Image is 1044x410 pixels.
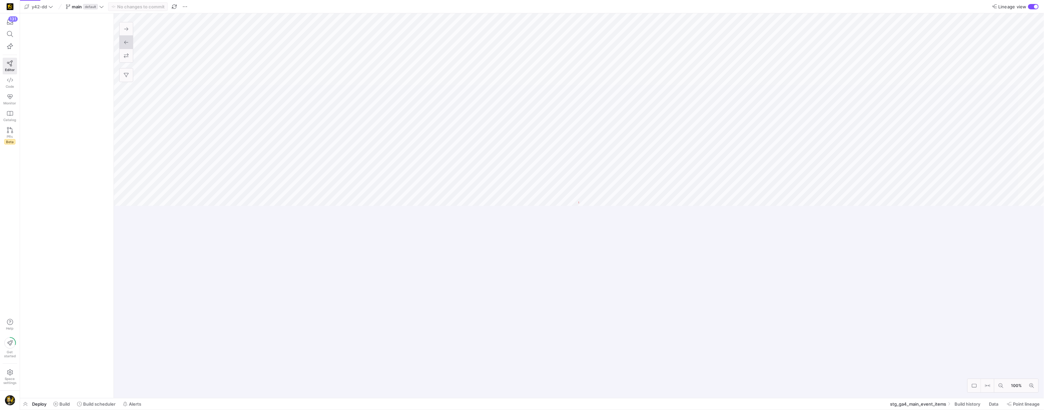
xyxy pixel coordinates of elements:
button: Help [3,316,17,333]
button: Alerts [120,398,144,410]
button: Data [986,398,1003,410]
span: Point lineage [1013,401,1040,407]
span: Build scheduler [83,401,116,407]
button: Getstarted [3,335,17,361]
span: default [83,4,98,9]
span: Code [6,84,14,88]
button: Build scheduler [74,398,119,410]
span: Beta [4,139,15,144]
img: https://storage.googleapis.com/y42-prod-data-exchange/images/uAsz27BndGEK0hZWDFeOjoxA7jCwgK9jE472... [7,3,13,10]
span: Get started [4,350,16,358]
span: y42-dd [32,4,47,9]
img: https://storage.googleapis.com/y42-prod-data-exchange/images/TkyYhdVHAhZk5dk8nd6xEeaFROCiqfTYinc7... [5,395,15,406]
a: Catalog [3,108,17,124]
a: https://storage.googleapis.com/y42-prod-data-exchange/images/uAsz27BndGEK0hZWDFeOjoxA7jCwgK9jE472... [3,1,17,12]
span: Deploy [32,401,46,407]
span: Monitor [4,101,16,105]
a: Editor [3,58,17,74]
button: y42-dd [23,2,55,11]
button: Build [50,398,73,410]
a: Monitor [3,91,17,108]
button: https://storage.googleapis.com/y42-prod-data-exchange/images/TkyYhdVHAhZk5dk8nd6xEeaFROCiqfTYinc7... [3,393,17,407]
button: Build history [952,398,985,410]
span: Build [59,401,70,407]
span: Lineage view [998,4,1027,9]
span: Alerts [129,401,141,407]
div: 131 [8,16,18,22]
span: main [72,4,82,9]
button: maindefault [64,2,106,11]
span: stg_ga4_main_event_items [890,401,947,407]
img: logo.gif [574,201,584,211]
button: 131 [3,16,17,28]
button: Point lineage [1004,398,1043,410]
span: Help [6,326,14,330]
a: PRsBeta [3,124,17,147]
a: Code [3,74,17,91]
span: Data [989,401,998,407]
span: Catalog [4,118,16,122]
span: Space settings [3,377,16,385]
a: Spacesettings [3,366,17,388]
span: PRs [7,134,13,138]
span: Editor [5,68,15,72]
span: Build history [955,401,980,407]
